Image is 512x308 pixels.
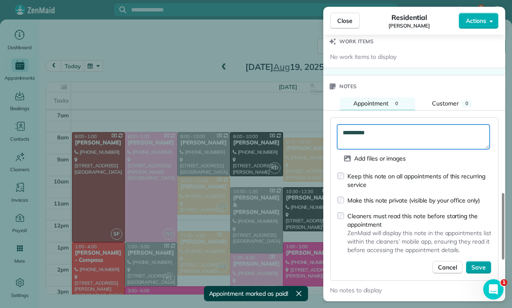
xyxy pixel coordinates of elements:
span: Add files or images [354,154,406,163]
label: Keep this note on all appointments of this recurring service [347,172,491,189]
span: Appointment [353,100,388,107]
button: Close [330,13,360,29]
label: Cleaners must read this note before starting the appointment [347,212,491,229]
span: Residential [391,12,427,22]
button: Save [466,261,491,274]
span: Work items [339,37,374,46]
span: Customer [432,100,459,107]
span: No work items to display [330,53,396,61]
span: ZenMaid will display this note in the appointments list within the cleaners’ mobile app, ensuring... [347,229,491,254]
span: Actions [466,17,486,25]
span: Cancel [438,263,457,272]
span: 1 [501,279,507,286]
span: 0 [465,100,468,106]
span: 0 [395,100,398,106]
button: Cancel [432,261,462,274]
label: Make this note private (visible by your office only) [347,196,480,205]
span: No notes to display [330,286,382,294]
span: [PERSON_NAME] [388,22,430,29]
span: Appointment marked as paid! [209,289,288,298]
span: Notes [339,82,357,91]
span: Close [337,17,352,25]
span: Save [471,263,486,272]
iframe: Intercom live chat [483,279,504,300]
button: Add files or images [337,153,413,164]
